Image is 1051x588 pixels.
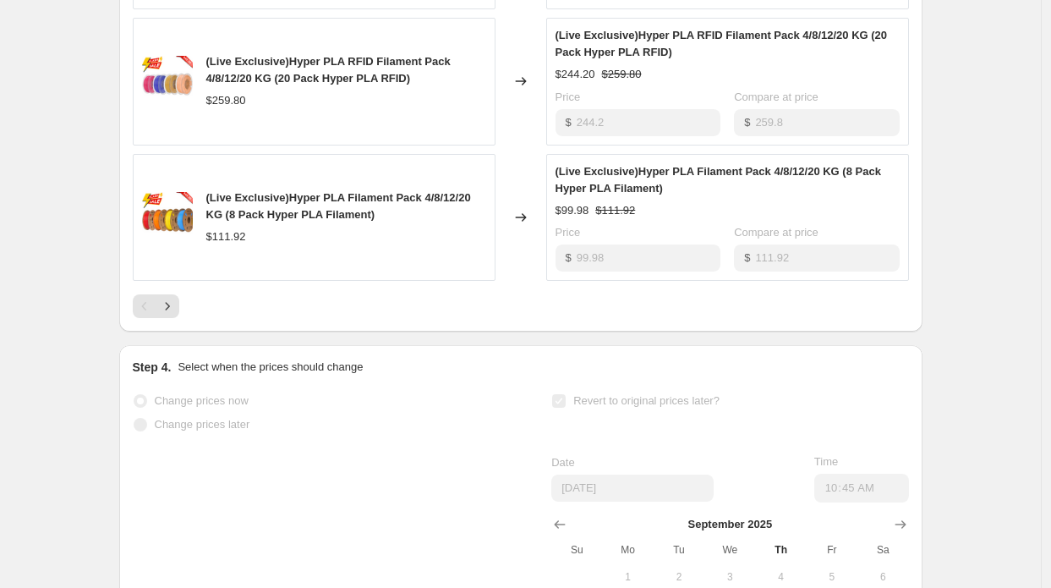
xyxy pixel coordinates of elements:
[734,226,818,239] span: Compare at price
[711,570,748,584] span: 3
[610,570,647,584] span: 1
[603,536,654,563] th: Monday
[654,536,704,563] th: Tuesday
[602,66,642,83] strike: $259.80
[156,294,179,318] button: Next
[573,394,720,407] span: Revert to original prices later?
[595,202,635,219] strike: $111.92
[133,359,172,376] h2: Step 4.
[660,543,698,557] span: Tu
[551,475,714,502] input: 9/25/2025
[142,56,193,107] img: 11_01_1_7c1671a1-1d71-4c77-9964-dc55202c52cd_80x.png
[813,570,851,584] span: 5
[864,570,901,584] span: 6
[814,474,909,503] input: 12:00
[807,536,857,563] th: Friday
[889,513,912,536] button: Show next month, October 2025
[133,294,179,318] nav: Pagination
[566,116,572,129] span: $
[548,513,572,536] button: Show previous month, August 2025
[744,251,750,264] span: $
[142,192,193,243] img: 11_02_131bbb1a-3ba1-4707-864d-840da699fcf5_80x.png
[556,202,589,219] div: $99.98
[155,394,249,407] span: Change prices now
[206,55,451,85] span: (Live Exclusive)Hyper PLA RFID Filament Pack 4/8/12/20 KG (20 Pack Hyper PLA RFID)
[813,543,851,557] span: Fr
[206,92,246,109] div: $259.80
[734,91,818,103] span: Compare at price
[178,359,363,376] p: Select when the prices should change
[556,165,881,195] span: (Live Exclusive)Hyper PLA Filament Pack 4/8/12/20 KG (8 Pack Hyper PLA Filament)
[755,536,806,563] th: Thursday
[660,570,698,584] span: 2
[556,66,595,83] div: $244.20
[814,455,838,468] span: Time
[610,543,647,557] span: Mo
[857,536,908,563] th: Saturday
[762,543,799,557] span: Th
[206,191,471,221] span: (Live Exclusive)Hyper PLA Filament Pack 4/8/12/20 KG (8 Pack Hyper PLA Filament)
[744,116,750,129] span: $
[556,29,888,58] span: (Live Exclusive)Hyper PLA RFID Filament Pack 4/8/12/20 KG (20 Pack Hyper PLA RFID)
[206,228,246,245] div: $111.92
[711,543,748,557] span: We
[551,456,574,469] span: Date
[762,570,799,584] span: 4
[864,543,901,557] span: Sa
[566,251,572,264] span: $
[556,226,581,239] span: Price
[155,418,250,431] span: Change prices later
[558,543,595,557] span: Su
[551,536,602,563] th: Sunday
[704,536,755,563] th: Wednesday
[556,91,581,103] span: Price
